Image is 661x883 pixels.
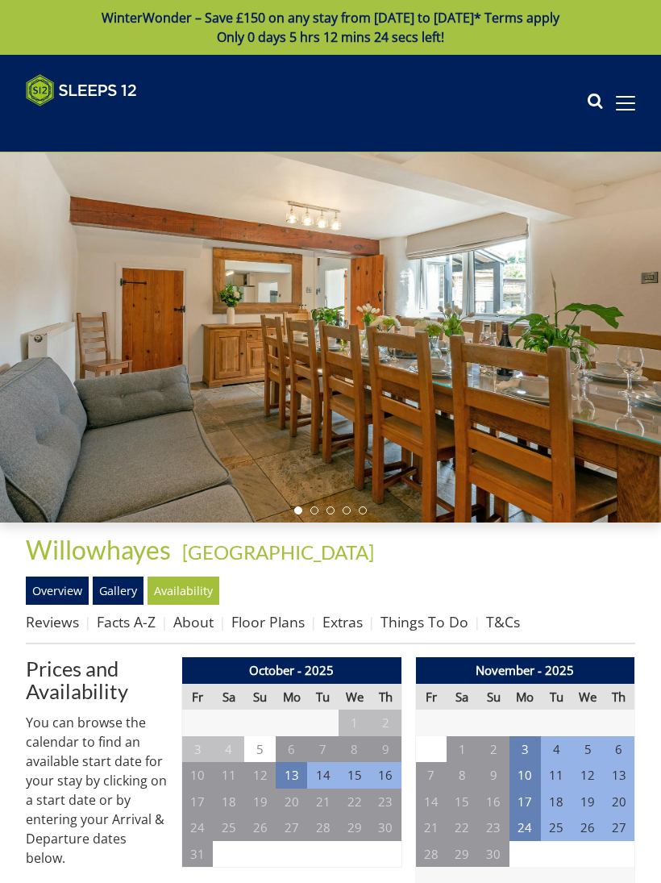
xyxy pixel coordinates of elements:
[447,684,478,710] th: Sa
[182,762,214,789] td: 10
[339,710,370,736] td: 1
[509,762,541,789] td: 10
[478,789,509,815] td: 16
[231,612,305,631] a: Floor Plans
[604,814,635,841] td: 27
[415,762,447,789] td: 7
[339,762,370,789] td: 15
[572,789,604,815] td: 19
[370,762,401,789] td: 16
[541,736,572,763] td: 4
[604,789,635,815] td: 20
[541,762,572,789] td: 11
[244,736,276,763] td: 5
[213,789,244,815] td: 18
[213,814,244,841] td: 25
[509,789,541,815] td: 17
[509,684,541,710] th: Mo
[276,762,307,789] td: 13
[307,684,339,710] th: Tu
[93,577,143,604] a: Gallery
[244,814,276,841] td: 26
[541,789,572,815] td: 18
[26,612,79,631] a: Reviews
[307,789,339,815] td: 21
[572,814,604,841] td: 26
[182,684,214,710] th: Fr
[486,612,520,631] a: T&Cs
[244,789,276,815] td: 19
[339,814,370,841] td: 29
[26,577,89,604] a: Overview
[380,612,468,631] a: Things To Do
[276,736,307,763] td: 6
[447,789,478,815] td: 15
[447,762,478,789] td: 8
[182,789,214,815] td: 17
[604,736,635,763] td: 6
[307,762,339,789] td: 14
[213,762,244,789] td: 11
[26,534,176,565] a: Willowhayes
[276,789,307,815] td: 20
[339,736,370,763] td: 8
[26,657,168,702] a: Prices and Availability
[370,814,401,841] td: 30
[182,814,214,841] td: 24
[604,684,635,710] th: Th
[572,736,604,763] td: 5
[478,762,509,789] td: 9
[148,577,219,604] a: Availability
[176,540,374,564] span: -
[415,841,447,868] td: 28
[604,762,635,789] td: 13
[217,28,444,46] span: Only 0 days 5 hrs 12 mins 24 secs left!
[572,684,604,710] th: We
[478,684,509,710] th: Su
[26,713,168,868] p: You can browse the calendar to find an available start date for your stay by clicking on a start ...
[26,74,137,106] img: Sleeps 12
[276,814,307,841] td: 27
[370,684,401,710] th: Th
[447,814,478,841] td: 22
[97,612,156,631] a: Facts A-Z
[415,814,447,841] td: 21
[509,814,541,841] td: 24
[572,762,604,789] td: 12
[478,736,509,763] td: 2
[244,762,276,789] td: 12
[182,736,214,763] td: 3
[370,710,401,736] td: 2
[339,684,370,710] th: We
[478,841,509,868] td: 30
[182,657,402,684] th: October - 2025
[370,789,401,815] td: 23
[26,534,171,565] span: Willowhayes
[173,612,214,631] a: About
[339,789,370,815] td: 22
[322,612,363,631] a: Extras
[415,684,447,710] th: Fr
[415,657,635,684] th: November - 2025
[541,814,572,841] td: 25
[244,684,276,710] th: Su
[276,684,307,710] th: Mo
[213,684,244,710] th: Sa
[18,116,187,130] iframe: Customer reviews powered by Trustpilot
[307,736,339,763] td: 7
[447,736,478,763] td: 1
[182,841,214,868] td: 31
[182,540,374,564] a: [GEOGRAPHIC_DATA]
[478,814,509,841] td: 23
[447,841,478,868] td: 29
[213,736,244,763] td: 4
[307,814,339,841] td: 28
[509,736,541,763] td: 3
[541,684,572,710] th: Tu
[415,789,447,815] td: 14
[370,736,401,763] td: 9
